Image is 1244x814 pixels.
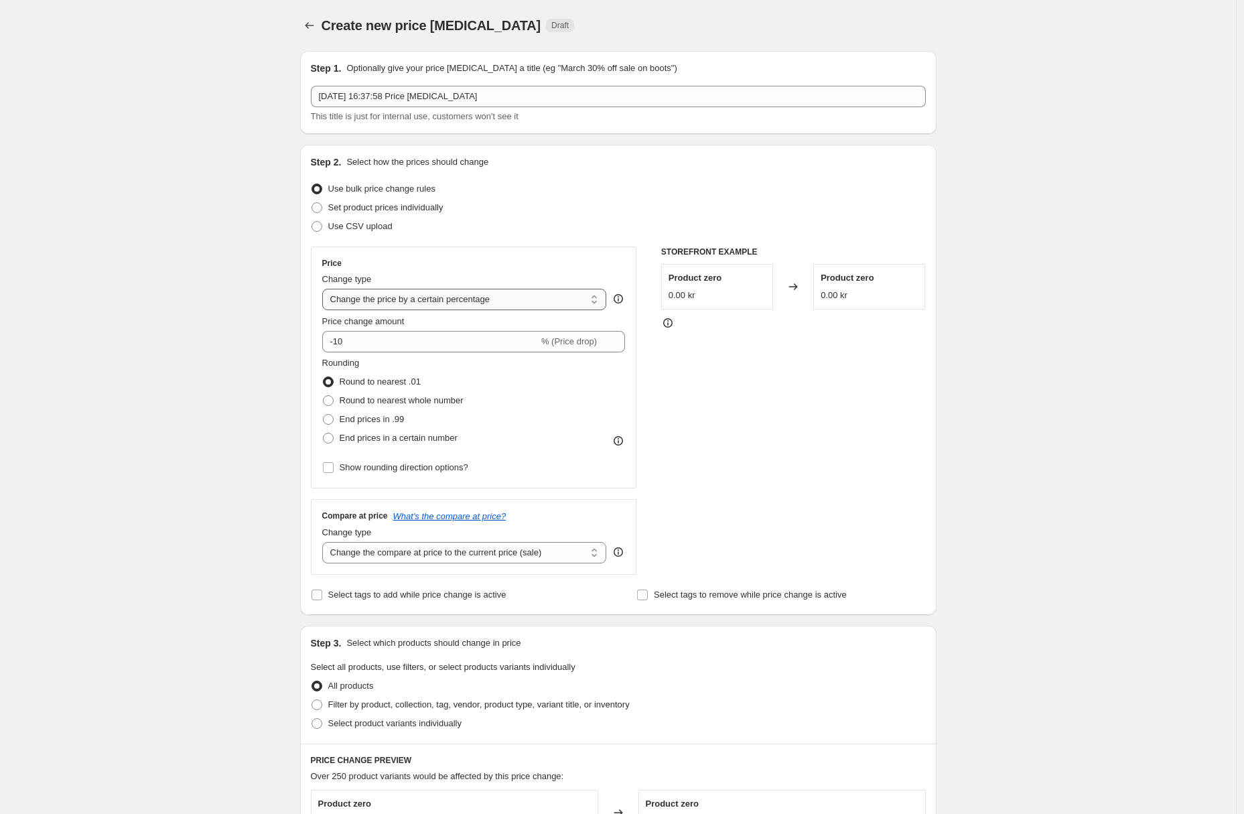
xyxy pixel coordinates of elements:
[318,799,371,809] span: Product zero
[311,636,342,650] h2: Step 3.
[311,755,926,766] h6: PRICE CHANGE PREVIEW
[322,527,372,537] span: Change type
[311,771,564,781] span: Over 250 product variants would be affected by this price change:
[612,545,625,559] div: help
[340,395,464,405] span: Round to nearest whole number
[328,590,506,600] span: Select tags to add while price change is active
[311,155,342,169] h2: Step 2.
[328,699,630,709] span: Filter by product, collection, tag, vendor, product type, variant title, or inventory
[821,273,874,283] span: Product zero
[322,331,539,352] input: -15
[311,86,926,107] input: 30% off holiday sale
[393,511,506,521] button: What's the compare at price?
[322,358,360,368] span: Rounding
[322,258,342,269] h3: Price
[654,590,847,600] span: Select tags to remove while price change is active
[669,273,721,283] span: Product zero
[340,433,458,443] span: End prices in a certain number
[322,511,388,521] h3: Compare at price
[346,155,488,169] p: Select how the prices should change
[311,62,342,75] h2: Step 1.
[551,20,569,31] span: Draft
[322,18,541,33] span: Create new price [MEDICAL_DATA]
[328,718,462,728] span: Select product variants individually
[328,221,393,231] span: Use CSV upload
[328,202,443,212] span: Set product prices individually
[328,184,435,194] span: Use bulk price change rules
[346,636,521,650] p: Select which products should change in price
[661,247,926,257] h6: STOREFRONT EXAMPLE
[311,111,519,121] span: This title is just for internal use, customers won't see it
[340,414,405,424] span: End prices in .99
[322,274,372,284] span: Change type
[300,16,319,35] button: Price change jobs
[669,289,695,302] div: 0.00 kr
[541,336,597,346] span: % (Price drop)
[340,462,468,472] span: Show rounding direction options?
[322,316,405,326] span: Price change amount
[612,292,625,306] div: help
[328,681,374,691] span: All products
[821,289,847,302] div: 0.00 kr
[311,662,575,672] span: Select all products, use filters, or select products variants individually
[346,62,677,75] p: Optionally give your price [MEDICAL_DATA] a title (eg "March 30% off sale on boots")
[646,799,699,809] span: Product zero
[340,377,421,387] span: Round to nearest .01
